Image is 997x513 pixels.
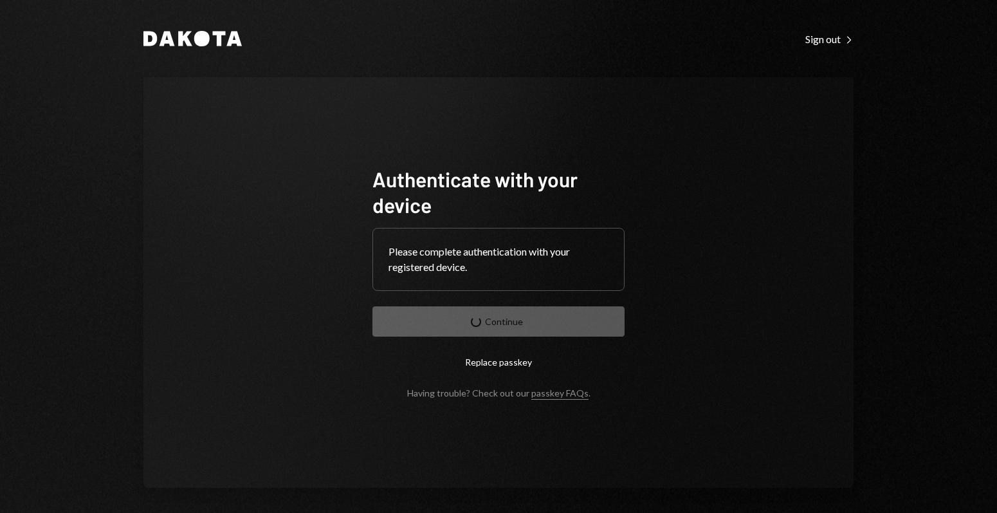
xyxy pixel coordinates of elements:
div: Please complete authentication with your registered device. [389,244,608,275]
div: Sign out [805,33,854,46]
a: Sign out [805,32,854,46]
a: passkey FAQs [531,387,589,400]
button: Replace passkey [372,347,625,377]
h1: Authenticate with your device [372,166,625,218]
div: Having trouble? Check out our . [407,387,590,398]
